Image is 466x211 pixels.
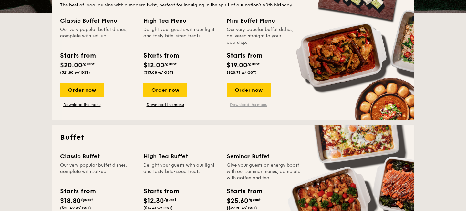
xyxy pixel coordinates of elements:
[227,70,257,75] span: ($20.71 w/ GST)
[143,83,187,97] div: Order now
[227,206,257,210] span: ($27.90 w/ GST)
[60,51,95,61] div: Starts from
[143,152,219,161] div: High Tea Buffet
[248,197,261,202] span: /guest
[143,70,173,75] span: ($13.08 w/ GST)
[143,51,179,61] div: Starts from
[143,197,164,205] span: $12.30
[60,162,136,181] div: Our very popular buffet dishes, complete with set-up.
[81,197,93,202] span: /guest
[60,206,91,210] span: ($20.49 w/ GST)
[164,62,177,66] span: /guest
[143,187,179,196] div: Starts from
[143,162,219,181] div: Delight your guests with our light and tasty bite-sized treats.
[227,197,248,205] span: $25.60
[227,83,271,97] div: Order now
[164,197,176,202] span: /guest
[60,187,95,196] div: Starts from
[60,62,82,69] span: $20.00
[60,26,136,46] div: Our very popular buffet dishes, complete with set-up.
[143,102,187,107] a: Download the menu
[227,152,302,161] div: Seminar Buffet
[227,102,271,107] a: Download the menu
[143,26,219,46] div: Delight your guests with our light and tasty bite-sized treats.
[227,16,302,25] div: Mini Buffet Menu
[60,132,406,143] h2: Buffet
[82,62,95,66] span: /guest
[143,206,173,210] span: ($13.41 w/ GST)
[60,16,136,25] div: Classic Buffet Menu
[60,102,104,107] a: Download the menu
[60,83,104,97] div: Order now
[60,197,81,205] span: $18.80
[60,2,406,8] div: The best of local cuisine with a modern twist, perfect for indulging in the spirit of our nation’...
[60,152,136,161] div: Classic Buffet
[143,62,164,69] span: $12.00
[227,26,302,46] div: Our very popular buffet dishes, delivered straight to your doorstep.
[227,187,262,196] div: Starts from
[247,62,260,66] span: /guest
[227,162,302,181] div: Give your guests an energy boost with our seminar menus, complete with coffee and tea.
[143,16,219,25] div: High Tea Menu
[227,51,262,61] div: Starts from
[60,70,90,75] span: ($21.80 w/ GST)
[227,62,247,69] span: $19.00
